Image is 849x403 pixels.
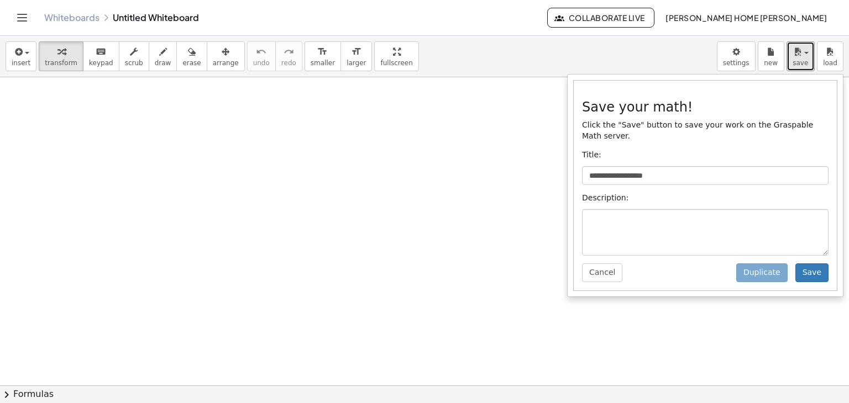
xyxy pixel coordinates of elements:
[281,59,296,67] span: redo
[665,13,827,23] span: [PERSON_NAME] HOME [PERSON_NAME]
[347,59,366,67] span: larger
[311,59,335,67] span: smaller
[764,59,778,67] span: new
[317,45,328,59] i: format_size
[39,41,83,71] button: transform
[13,9,31,26] button: Toggle navigation
[155,59,171,67] span: draw
[176,41,207,71] button: erase
[119,41,149,71] button: scrub
[275,41,302,71] button: redoredo
[723,59,750,67] span: settings
[247,41,276,71] button: undoundo
[582,193,829,204] p: Description:
[340,41,372,71] button: format_sizelarger
[758,41,784,71] button: new
[582,100,829,114] h3: Save your math!
[83,41,119,71] button: keyboardkeypad
[557,13,645,23] span: Collaborate Live
[89,59,113,67] span: keypad
[182,59,201,67] span: erase
[44,12,99,23] a: Whiteboards
[657,8,836,28] button: [PERSON_NAME] HOME [PERSON_NAME]
[284,45,294,59] i: redo
[823,59,837,67] span: load
[45,59,77,67] span: transform
[96,45,106,59] i: keyboard
[351,45,361,59] i: format_size
[717,41,756,71] button: settings
[547,8,654,28] button: Collaborate Live
[213,59,239,67] span: arrange
[817,41,843,71] button: load
[793,59,808,67] span: save
[787,41,815,71] button: save
[380,59,412,67] span: fullscreen
[12,59,30,67] span: insert
[305,41,341,71] button: format_sizesmaller
[374,41,418,71] button: fullscreen
[582,263,622,282] button: Cancel
[795,263,829,282] button: Save
[207,41,245,71] button: arrange
[149,41,177,71] button: draw
[125,59,143,67] span: scrub
[6,41,36,71] button: insert
[582,120,829,142] p: Click the "Save" button to save your work on the Graspable Math server.
[256,45,266,59] i: undo
[736,263,788,282] button: Duplicate
[582,150,829,161] p: Title:
[253,59,270,67] span: undo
